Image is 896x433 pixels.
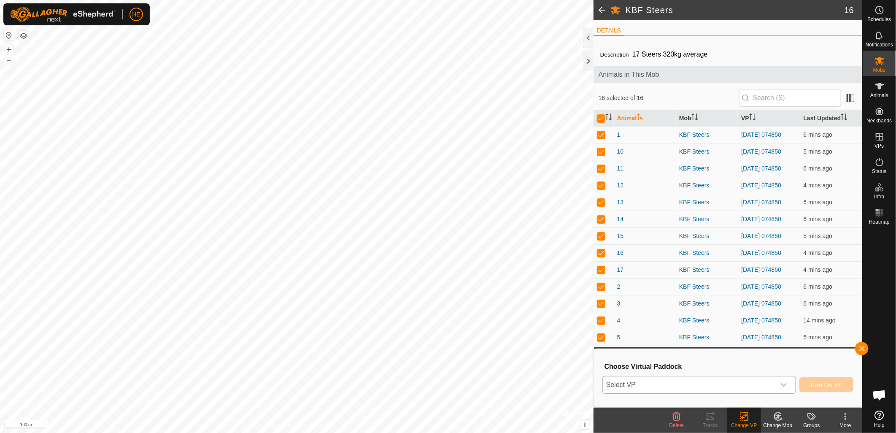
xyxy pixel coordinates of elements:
[617,282,621,291] span: 2
[749,115,756,122] p-sorticon: Activate to sort
[829,422,862,429] div: More
[617,265,624,274] span: 17
[804,283,832,290] span: 18 Sept 2025, 9:03 am
[800,110,862,127] th: Last Updated
[19,31,29,41] button: Map Layers
[804,266,832,273] span: 18 Sept 2025, 9:04 am
[866,118,892,123] span: Neckbands
[804,199,832,206] span: 18 Sept 2025, 9:02 am
[804,334,832,341] span: 18 Sept 2025, 9:03 am
[804,249,832,256] span: 18 Sept 2025, 9:04 am
[804,165,832,172] span: 18 Sept 2025, 9:03 am
[629,47,711,61] span: 17 Steers 320kg average
[795,422,829,429] div: Groups
[10,7,116,22] img: Gallagher Logo
[599,70,857,80] span: Animals in This Mob
[741,233,781,239] a: [DATE] 074850
[867,382,892,408] div: Open chat
[600,51,629,58] label: Description
[804,148,832,155] span: 18 Sept 2025, 9:04 am
[804,233,832,239] span: 18 Sept 2025, 9:03 am
[727,422,761,429] div: Change VP
[605,363,853,371] h3: Choose Virtual Paddock
[580,420,590,429] button: i
[804,131,832,138] span: 18 Sept 2025, 9:03 am
[679,147,734,156] div: KBF Steers
[872,169,886,174] span: Status
[4,55,14,65] button: –
[867,17,891,22] span: Schedules
[637,115,644,122] p-sorticon: Activate to sort
[804,182,832,189] span: 18 Sept 2025, 9:04 am
[617,130,621,139] span: 1
[775,376,792,393] div: dropdown trigger
[614,110,676,127] th: Animal
[810,382,843,388] span: Turn On VP
[617,232,624,241] span: 15
[617,299,621,308] span: 3
[863,407,896,431] a: Help
[741,300,781,307] a: [DATE] 074850
[866,42,893,47] span: Notifications
[741,182,781,189] a: [DATE] 074850
[132,10,140,19] span: HE
[263,422,295,430] a: Privacy Policy
[617,333,621,342] span: 5
[741,216,781,222] a: [DATE] 074850
[741,317,781,324] a: [DATE] 074850
[870,93,888,98] span: Animals
[305,422,330,430] a: Contact Us
[741,266,781,273] a: [DATE] 074850
[741,199,781,206] a: [DATE] 074850
[761,422,795,429] div: Change Mob
[874,143,884,149] span: VPs
[845,4,854,16] span: 16
[741,131,781,138] a: [DATE] 074850
[679,130,734,139] div: KBF Steers
[741,165,781,172] a: [DATE] 074850
[679,164,734,173] div: KBF Steers
[874,194,884,199] span: Infra
[584,421,586,428] span: i
[869,219,890,225] span: Heatmap
[594,26,624,36] li: DETAILS
[617,181,624,190] span: 12
[679,299,734,308] div: KBF Steers
[4,44,14,54] button: +
[799,377,853,392] button: Turn On VP
[617,164,624,173] span: 11
[599,94,739,103] span: 16 selected of 16
[873,68,885,73] span: Mobs
[617,316,621,325] span: 4
[679,215,734,224] div: KBF Steers
[676,110,738,127] th: Mob
[605,115,612,122] p-sorticon: Activate to sort
[679,232,734,241] div: KBF Steers
[741,148,781,155] a: [DATE] 074850
[603,376,775,393] span: Select VP
[679,249,734,257] div: KBF Steers
[679,333,734,342] div: KBF Steers
[691,115,698,122] p-sorticon: Activate to sort
[617,198,624,207] span: 13
[739,89,841,107] input: Search (S)
[741,334,781,341] a: [DATE] 074850
[738,110,800,127] th: VP
[669,422,684,428] span: Delete
[617,215,624,224] span: 14
[617,249,624,257] span: 16
[679,198,734,207] div: KBF Steers
[841,115,847,122] p-sorticon: Activate to sort
[741,249,781,256] a: [DATE] 074850
[804,216,832,222] span: 18 Sept 2025, 9:02 am
[804,300,832,307] span: 18 Sept 2025, 9:03 am
[679,265,734,274] div: KBF Steers
[741,283,781,290] a: [DATE] 074850
[4,30,14,41] button: Reset Map
[626,5,845,15] h2: KBF Steers
[804,317,836,324] span: 18 Sept 2025, 8:54 am
[679,316,734,325] div: KBF Steers
[679,181,734,190] div: KBF Steers
[679,282,734,291] div: KBF Steers
[617,147,624,156] span: 10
